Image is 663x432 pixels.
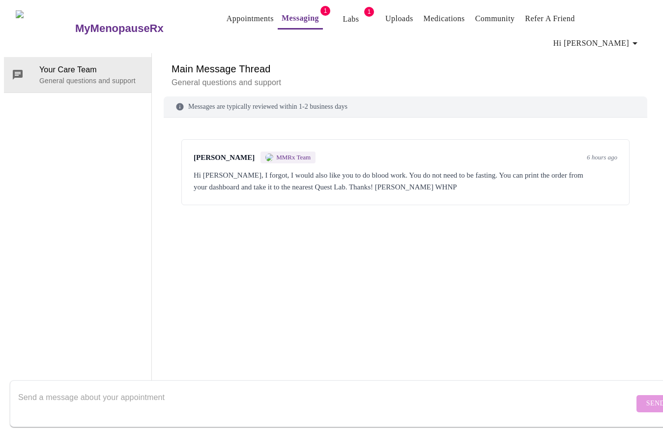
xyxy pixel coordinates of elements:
[265,154,273,161] img: MMRX
[172,61,639,77] h6: Main Message Thread
[172,77,639,89] p: General questions and support
[320,6,330,16] span: 1
[164,96,647,118] div: Messages are typically reviewed within 1-2 business days
[194,154,255,162] span: [PERSON_NAME]
[587,154,617,161] span: 6 hours ago
[223,9,278,29] button: Appointments
[521,9,579,29] button: Refer a Friend
[385,12,413,26] a: Uploads
[39,64,144,76] span: Your Care Team
[39,76,144,86] p: General questions and support
[75,22,164,35] h3: MyMenopauseRx
[227,12,274,26] a: Appointments
[16,10,74,47] img: MyMenopauseRx Logo
[74,11,203,46] a: MyMenopauseRx
[471,9,519,29] button: Community
[381,9,417,29] button: Uploads
[18,388,634,419] textarea: Send a message about your appointment
[553,36,641,50] span: Hi [PERSON_NAME]
[282,11,319,25] a: Messaging
[420,9,469,29] button: Medications
[278,8,323,30] button: Messaging
[475,12,515,26] a: Community
[424,12,465,26] a: Medications
[335,9,367,29] button: Labs
[276,154,311,161] span: MMRx Team
[364,7,374,17] span: 1
[343,12,359,26] a: Labs
[194,169,617,193] div: Hi [PERSON_NAME], I forgot, I would also like you to do blood work. You do not need to be fasting...
[549,33,645,53] button: Hi [PERSON_NAME]
[4,57,151,93] div: Your Care TeamGeneral questions and support
[525,12,575,26] a: Refer a Friend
